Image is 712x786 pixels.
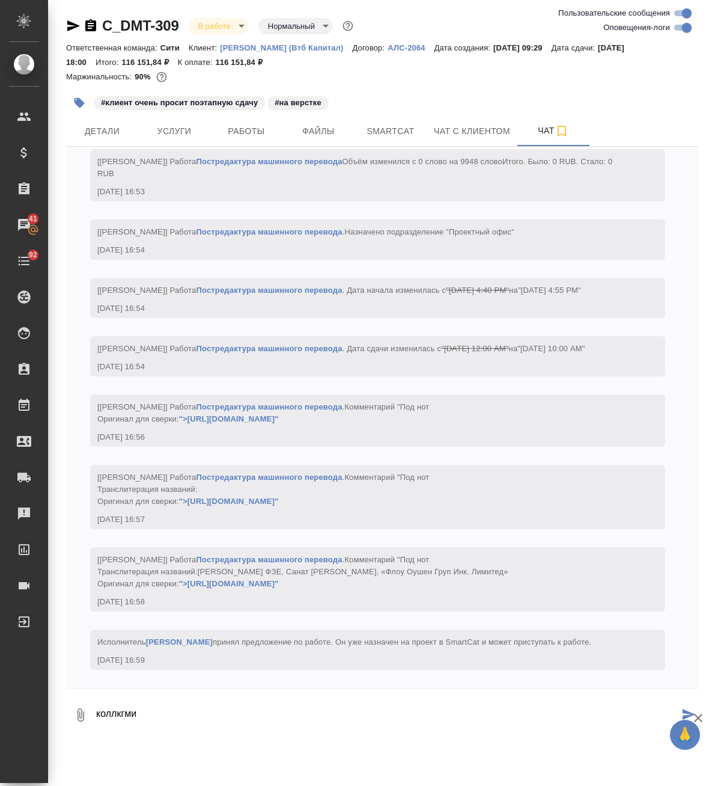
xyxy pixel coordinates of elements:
a: ">[URL][DOMAIN_NAME]" [179,414,279,423]
span: Файлы [290,124,347,139]
span: "[DATE] 4:55 PM" [518,286,581,295]
a: АЛС-2064 [388,42,434,52]
button: 9498.76 RUB; [154,69,169,85]
span: Комментарий "Под нот Транслитерация названий: Оригинал для сверки: [97,473,429,506]
p: 116 151,84 ₽ [121,58,177,67]
button: Скопировать ссылку [84,19,98,33]
button: В работе [195,21,234,31]
span: Итого. Было: 0 RUB. Стало: 0 RUB [97,157,615,178]
span: Комментарий "Под нот Оригинал для сверки: [97,402,429,423]
a: Постредактура машинного перевода [196,402,342,411]
svg: Подписаться [555,124,569,138]
span: "[DATE] 4:40 PM" [446,286,509,295]
p: #клиент очень просит поэтапную сдачу [101,97,258,109]
span: Оповещения-логи [603,22,670,34]
span: Чат [525,123,582,138]
p: Дата сдачи: [552,43,598,52]
a: Постредактура машинного перевода [196,473,342,482]
div: [DATE] 16:54 [97,361,623,373]
span: [[PERSON_NAME]] Работа . [97,473,429,506]
p: 90% [135,72,153,81]
p: [PERSON_NAME] (Втб Капитал) [220,43,352,52]
span: Комментарий "Под нот Транслитерация названий:[PERSON_NAME] ФЗЕ, Санат [PERSON_NAME], «Флоу Оушен ... [97,555,510,588]
a: [PERSON_NAME] (Втб Капитал) [220,42,352,52]
p: Сити [160,43,189,52]
span: Назначено подразделение "Проектный офис" [344,227,514,236]
div: [DATE] 16:54 [97,244,623,256]
span: Услуги [145,124,203,139]
a: ">[URL][DOMAIN_NAME]" [179,579,279,588]
div: [DATE] 16:58 [97,596,623,608]
span: 41 [22,213,44,225]
span: [[PERSON_NAME]] Работа Объём изменился с 0 слово на 9948 слово [97,157,615,178]
span: [[PERSON_NAME]] Работа . [97,402,429,423]
div: [DATE] 16:56 [97,431,623,443]
span: [[PERSON_NAME]] Работа . Дата сдачи изменилась с на [97,344,585,353]
p: 116 151,84 ₽ [215,58,271,67]
div: [DATE] 16:53 [97,186,623,198]
button: Скопировать ссылку для ЯМессенджера [66,19,81,33]
span: [[PERSON_NAME]] Работа . Дата начала изменилась с на [97,286,581,295]
a: [PERSON_NAME] [146,637,213,646]
a: 41 [3,210,45,240]
span: "[DATE] 12:00 AM" [441,344,508,353]
p: К оплате: [178,58,216,67]
p: Маржинальность: [66,72,135,81]
a: Постредактура машинного перевода [196,286,342,295]
span: 🙏 [675,722,695,748]
div: [DATE] 16:57 [97,514,623,526]
span: [[PERSON_NAME]] Работа . [97,555,510,588]
p: Итого: [96,58,121,67]
span: Детали [73,124,131,139]
a: ">[URL][DOMAIN_NAME]" [179,497,279,506]
span: Чат с клиентом [434,124,510,139]
a: 92 [3,246,45,276]
a: Постредактура машинного перевода [196,344,342,353]
span: Пользовательские сообщения [558,7,670,19]
p: [DATE] 09:29 [493,43,552,52]
span: Smartcat [362,124,419,139]
p: Ответственная команда: [66,43,160,52]
p: АЛС-2064 [388,43,434,52]
div: В работе [258,18,333,34]
span: на верстке [266,97,330,107]
p: Дата создания: [434,43,493,52]
p: Клиент: [189,43,220,52]
div: [DATE] 16:54 [97,302,623,315]
a: Постредактура машинного перевода [196,157,342,166]
button: Добавить тэг [66,90,93,116]
button: Нормальный [264,21,318,31]
button: Доп статусы указывают на важность/срочность заказа [340,18,356,34]
span: Исполнитель принял предложение по работе . Он уже назначен на проект в SmartCat и может приступат... [97,637,591,646]
button: 🙏 [670,720,700,750]
div: [DATE] 16:59 [97,654,623,666]
a: C_DMT-309 [102,17,179,34]
span: 92 [22,249,44,261]
span: "[DATE] 10:00 AM" [517,344,585,353]
p: Договор: [353,43,388,52]
a: Постредактура машинного перевода [196,555,342,564]
div: В работе [189,18,249,34]
span: Работы [218,124,275,139]
a: Постредактура машинного перевода [196,227,342,236]
span: [[PERSON_NAME]] Работа . [97,227,514,236]
span: клиент очень просит поэтапную сдачу [93,97,266,107]
p: #на верстке [275,97,321,109]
